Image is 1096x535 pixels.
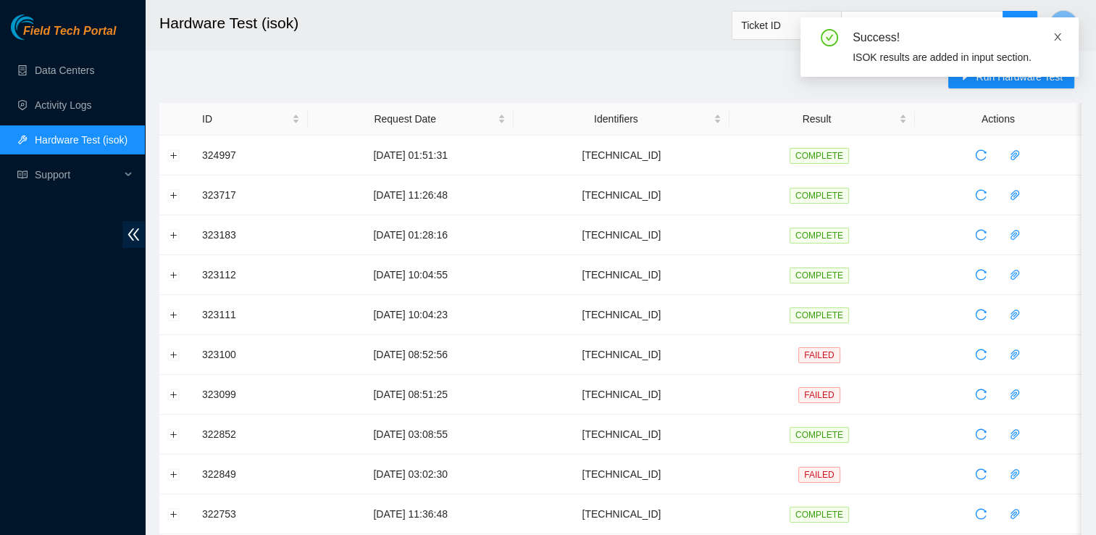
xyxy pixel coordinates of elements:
[168,149,180,161] button: Expand row
[970,229,992,241] span: reload
[168,309,180,320] button: Expand row
[194,255,308,295] td: 323112
[168,269,180,281] button: Expand row
[970,428,992,440] span: reload
[514,494,730,534] td: [TECHNICAL_ID]
[1060,16,1068,34] span: V
[970,389,992,400] span: reload
[308,494,514,534] td: [DATE] 11:36:48
[1003,183,1026,207] button: paper-clip
[969,383,992,406] button: reload
[798,387,840,403] span: FAILED
[194,215,308,255] td: 323183
[790,188,849,204] span: COMPLETE
[790,427,849,443] span: COMPLETE
[17,170,28,180] span: read
[308,455,514,494] td: [DATE] 03:02:30
[969,463,992,486] button: reload
[1003,263,1026,286] button: paper-clip
[168,468,180,480] button: Expand row
[194,415,308,455] td: 322852
[23,25,116,38] span: Field Tech Portal
[1003,383,1026,406] button: paper-clip
[308,375,514,415] td: [DATE] 08:51:25
[969,502,992,526] button: reload
[11,26,116,45] a: Akamai TechnologiesField Tech Portal
[514,295,730,335] td: [TECHNICAL_ID]
[194,335,308,375] td: 323100
[1004,149,1026,161] span: paper-clip
[790,228,849,244] span: COMPLETE
[1004,229,1026,241] span: paper-clip
[35,160,120,189] span: Support
[969,223,992,246] button: reload
[853,49,1061,65] div: ISOK results are added in input section.
[1004,189,1026,201] span: paper-clip
[168,508,180,520] button: Expand row
[194,375,308,415] td: 323099
[308,136,514,175] td: [DATE] 01:51:31
[1003,343,1026,366] button: paper-clip
[841,11,1003,40] input: Enter text here...
[970,149,992,161] span: reload
[741,14,832,36] span: Ticket ID
[194,136,308,175] td: 324997
[514,335,730,375] td: [TECHNICAL_ID]
[1049,10,1078,39] button: V
[798,467,840,483] span: FAILED
[514,136,730,175] td: [TECHNICAL_ID]
[970,189,992,201] span: reload
[790,267,849,283] span: COMPLETE
[308,415,514,455] td: [DATE] 03:08:55
[853,29,1061,46] div: Success!
[790,507,849,523] span: COMPLETE
[1003,423,1026,446] button: paper-clip
[308,255,514,295] td: [DATE] 10:04:55
[168,389,180,400] button: Expand row
[514,375,730,415] td: [TECHNICAL_ID]
[970,508,992,520] span: reload
[35,134,127,146] a: Hardware Test (isok)
[168,189,180,201] button: Expand row
[168,428,180,440] button: Expand row
[1004,349,1026,360] span: paper-clip
[969,263,992,286] button: reload
[1053,32,1063,42] span: close
[969,303,992,326] button: reload
[969,343,992,366] button: reload
[1004,508,1026,520] span: paper-clip
[1004,428,1026,440] span: paper-clip
[308,335,514,375] td: [DATE] 08:52:56
[798,347,840,363] span: FAILED
[308,295,514,335] td: [DATE] 10:04:23
[790,307,849,323] span: COMPLETE
[194,175,308,215] td: 323717
[514,255,730,295] td: [TECHNICAL_ID]
[1003,303,1026,326] button: paper-clip
[915,103,1082,136] th: Actions
[790,148,849,164] span: COMPLETE
[308,215,514,255] td: [DATE] 01:28:16
[514,215,730,255] td: [TECHNICAL_ID]
[970,349,992,360] span: reload
[11,14,73,40] img: Akamai Technologies
[35,65,94,76] a: Data Centers
[1004,389,1026,400] span: paper-clip
[1004,309,1026,320] span: paper-clip
[1003,502,1026,526] button: paper-clip
[969,144,992,167] button: reload
[514,415,730,455] td: [TECHNICAL_ID]
[970,468,992,480] span: reload
[194,455,308,494] td: 322849
[194,295,308,335] td: 323111
[194,494,308,534] td: 322753
[969,183,992,207] button: reload
[1004,468,1026,480] span: paper-clip
[1003,463,1026,486] button: paper-clip
[35,99,92,111] a: Activity Logs
[821,29,838,46] span: check-circle
[1004,269,1026,281] span: paper-clip
[122,221,145,248] span: double-left
[168,229,180,241] button: Expand row
[168,349,180,360] button: Expand row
